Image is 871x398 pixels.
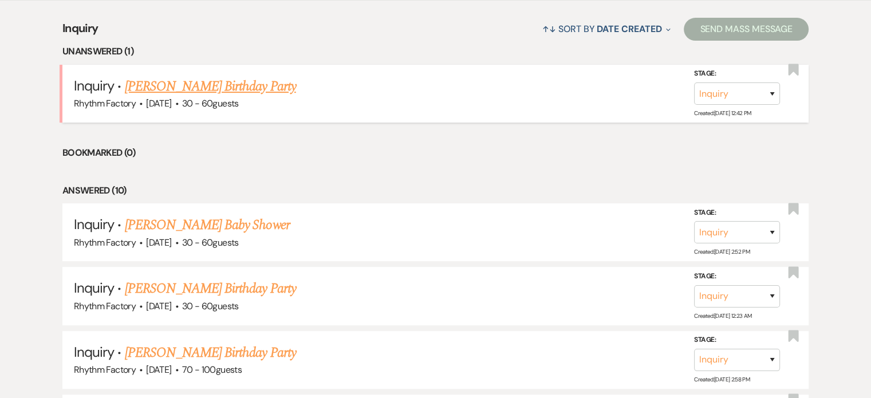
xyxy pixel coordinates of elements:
li: Bookmarked (0) [62,145,809,160]
span: [DATE] [146,237,171,249]
span: 70 - 100 guests [182,364,242,376]
span: Created: [DATE] 2:52 PM [694,248,750,255]
span: Rhythm Factory [74,237,136,249]
button: Send Mass Message [684,18,809,41]
span: Date Created [597,23,661,35]
span: 30 - 60 guests [182,237,239,249]
span: [DATE] [146,364,171,376]
span: Created: [DATE] 2:58 PM [694,376,750,383]
label: Stage: [694,68,780,80]
a: [PERSON_NAME] Birthday Party [125,278,296,299]
label: Stage: [694,207,780,219]
span: Inquiry [74,279,114,297]
span: Inquiry [62,19,98,44]
span: Created: [DATE] 12:42 PM [694,109,751,117]
span: Rhythm Factory [74,364,136,376]
span: ↑↓ [542,23,556,35]
a: [PERSON_NAME] Baby Shower [125,215,290,235]
span: Inquiry [74,343,114,361]
span: Inquiry [74,77,114,94]
a: [PERSON_NAME] Birthday Party [125,76,296,97]
button: Sort By Date Created [538,14,675,44]
span: 30 - 60 guests [182,300,239,312]
span: [DATE] [146,300,171,312]
li: Answered (10) [62,183,809,198]
label: Stage: [694,270,780,283]
span: Rhythm Factory [74,300,136,312]
li: Unanswered (1) [62,44,809,59]
span: 30 - 60 guests [182,97,239,109]
span: Rhythm Factory [74,97,136,109]
span: Inquiry [74,215,114,233]
span: Created: [DATE] 12:23 AM [694,312,751,319]
span: [DATE] [146,97,171,109]
label: Stage: [694,334,780,346]
a: [PERSON_NAME] Birthday Party [125,342,296,363]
